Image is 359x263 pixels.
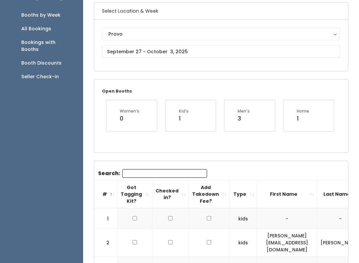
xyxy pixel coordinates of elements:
[257,208,317,229] td: -
[257,180,317,208] th: First Name: activate to sort column ascending
[297,108,309,114] div: Home
[229,180,257,208] th: Type: activate to sort column ascending
[21,60,61,67] div: Booth Discounts
[108,30,334,38] div: Provo
[229,229,257,257] td: kids
[122,169,207,178] input: Search:
[120,108,139,114] div: Women's
[152,180,189,208] th: Checked in?: activate to sort column ascending
[229,208,257,229] td: kids
[21,12,60,19] div: Booths by Week
[94,3,348,20] h6: Select Location & Week
[189,180,229,208] th: Add Takedown Fee?: activate to sort column ascending
[102,28,340,40] button: Provo
[102,88,132,94] small: Open Booths
[117,180,152,208] th: Got Tagging Kit?: activate to sort column ascending
[98,169,207,178] label: Search:
[179,108,188,114] div: Kid's
[94,208,117,229] td: 1
[21,39,72,53] div: Bookings with Booths
[238,108,250,114] div: Men's
[257,229,317,257] td: [PERSON_NAME][EMAIL_ADDRESS][DOMAIN_NAME]
[120,114,139,123] div: 0
[179,114,188,123] div: 1
[94,180,117,208] th: #: activate to sort column descending
[238,114,250,123] div: 3
[21,73,59,80] div: Seller Check-in
[21,25,51,32] div: All Bookings
[297,114,309,123] div: 1
[102,45,340,58] input: September 27 - October 3, 2025
[94,229,117,257] td: 2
